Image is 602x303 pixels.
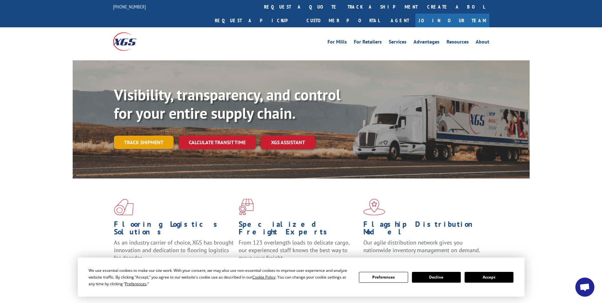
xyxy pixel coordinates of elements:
a: Advantages [413,39,440,46]
p: From 123 overlength loads to delicate cargo, our experienced staff knows the best way to move you... [239,239,359,267]
a: For Retailers [354,39,382,46]
button: Decline [412,272,461,283]
a: Calculate transit time [179,136,256,149]
div: We use essential cookies to make our site work. With your consent, we may also use non-essential ... [89,267,351,287]
a: [PHONE_NUMBER] [113,3,146,10]
a: For Mills [327,39,347,46]
a: Services [389,39,407,46]
span: Cookie Policy [252,274,275,280]
a: Request a pickup [210,14,302,27]
span: Our agile distribution network gives you nationwide inventory management on demand. [363,239,480,254]
h1: Specialized Freight Experts [239,220,359,239]
h1: Flagship Distribution Model [363,220,483,239]
div: Cookie Consent Prompt [78,258,525,297]
a: XGS ASSISTANT [261,136,315,149]
a: Track shipment [114,136,174,149]
span: As an industry carrier of choice, XGS has brought innovation and dedication to flooring logistics... [114,239,234,261]
h1: Flooring Logistics Solutions [114,220,234,239]
a: Join Our Team [415,14,489,27]
img: xgs-icon-focused-on-flooring-red [239,199,254,215]
button: Preferences [359,272,408,283]
a: Open chat [575,278,594,297]
a: About [476,39,489,46]
a: Customer Portal [302,14,384,27]
a: Resources [447,39,469,46]
span: Preferences [125,281,147,286]
img: xgs-icon-total-supply-chain-intelligence-red [114,199,134,215]
a: Agent [384,14,415,27]
button: Accept [465,272,513,283]
b: Visibility, transparency, and control for your entire supply chain. [114,85,341,123]
img: xgs-icon-flagship-distribution-model-red [363,199,385,215]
